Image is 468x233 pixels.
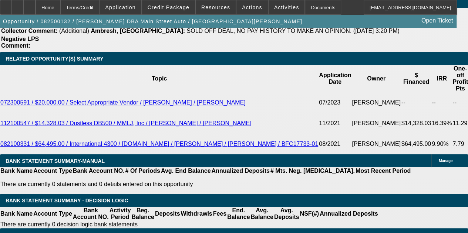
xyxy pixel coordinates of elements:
[6,56,103,62] span: RELATED OPPORTUNITY(S) SUMMARY
[319,134,351,154] td: 08/2021
[0,181,411,188] p: There are currently 0 statements and 0 details entered on this opportunity
[33,167,73,175] th: Account Type
[109,207,131,221] th: Activity Period
[73,167,125,175] th: Bank Account NO.
[351,65,401,92] th: Owner
[142,0,195,14] button: Credit Package
[319,207,378,221] th: Annualized Deposits
[131,207,154,221] th: Beg. Balance
[401,113,431,134] td: $14,328.03
[236,0,268,14] button: Actions
[201,4,230,10] span: Resources
[100,0,141,14] button: Application
[6,198,128,203] span: Bank Statement Summary - Decision Logic
[148,4,189,10] span: Credit Package
[0,99,246,106] a: 072300591 / $20,000.00 / Select Appropriate Vendor / [PERSON_NAME] / [PERSON_NAME]
[186,28,399,34] span: SOLD OFF DEAL, NO PAY HISTORY TO MAKE AN OPINION. ([DATE] 3:20 PM)
[6,158,105,164] span: BANK STATEMENT SUMMARY-MANUAL
[0,141,318,147] a: 082100331 / $64,495.00 / International 4300 / [DOMAIN_NAME] / [PERSON_NAME] / [PERSON_NAME] / BFC...
[227,207,250,221] th: End. Balance
[73,207,109,221] th: Bank Account NO.
[439,159,452,163] span: Manage
[351,113,401,134] td: [PERSON_NAME]
[431,134,452,154] td: 9.90%
[319,113,351,134] td: 11/2021
[1,36,39,49] b: Negative LPS Comment:
[269,0,305,14] button: Activities
[105,4,135,10] span: Application
[161,167,211,175] th: Avg. End Balance
[355,167,411,175] th: Most Recent Period
[274,4,299,10] span: Activities
[319,92,351,113] td: 07/2023
[401,92,431,113] td: --
[401,134,431,154] td: $64,495.00
[242,4,262,10] span: Actions
[418,14,456,27] a: Open Ticket
[351,134,401,154] td: [PERSON_NAME]
[0,120,252,126] a: 112100547 / $14,328.03 / Dustless DB500 / MMLJ, Inc / [PERSON_NAME] / [PERSON_NAME]
[1,28,58,34] b: Collector Comment:
[59,28,89,34] span: (Additional)
[431,92,452,113] td: --
[431,65,452,92] th: IRR
[125,167,161,175] th: # Of Periods
[319,65,351,92] th: Application Date
[250,207,273,221] th: Avg. Balance
[196,0,236,14] button: Resources
[211,167,270,175] th: Annualized Deposits
[274,207,300,221] th: Avg. Deposits
[401,65,431,92] th: $ Financed
[33,207,73,221] th: Account Type
[351,92,401,113] td: [PERSON_NAME]
[155,207,181,221] th: Deposits
[180,207,212,221] th: Withdrawls
[213,207,227,221] th: Fees
[270,167,355,175] th: # Mts. Neg. [MEDICAL_DATA].
[431,113,452,134] td: 16.39%
[299,207,319,221] th: NSF(#)
[3,18,302,24] span: Opportunity / 082500132 / [PERSON_NAME] DBA Main Street Auto / [GEOGRAPHIC_DATA][PERSON_NAME]
[91,28,185,34] b: Ambresh, [GEOGRAPHIC_DATA]:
